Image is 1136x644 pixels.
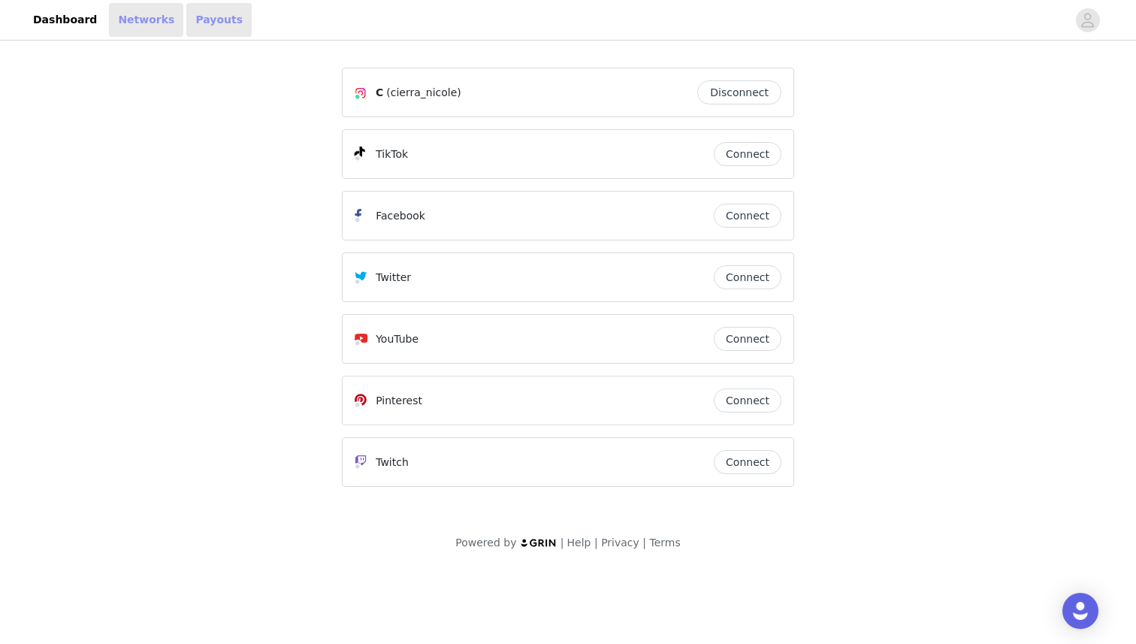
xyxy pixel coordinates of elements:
[697,80,781,104] button: Disconnect
[455,537,516,549] span: Powered by
[376,85,383,101] span: C
[601,537,639,549] a: Privacy
[642,537,646,549] span: |
[376,331,418,347] p: YouTube
[714,204,781,228] button: Connect
[355,87,367,99] img: Instagram Icon
[376,270,411,286] p: Twitter
[376,208,425,224] p: Facebook
[714,389,781,413] button: Connect
[109,3,183,37] a: Networks
[567,537,591,549] a: Help
[594,537,598,549] span: |
[376,393,422,409] p: Pinterest
[649,537,680,549] a: Terms
[520,538,557,548] img: logo
[24,3,106,37] a: Dashboard
[1062,593,1098,629] div: Open Intercom Messenger
[376,455,409,470] p: Twitch
[714,450,781,474] button: Connect
[560,537,564,549] span: |
[186,3,252,37] a: Payouts
[376,147,408,162] p: TikTok
[1080,8,1095,32] div: avatar
[386,85,461,101] span: (cierra_nicole)
[714,265,781,289] button: Connect
[714,142,781,166] button: Connect
[714,327,781,351] button: Connect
